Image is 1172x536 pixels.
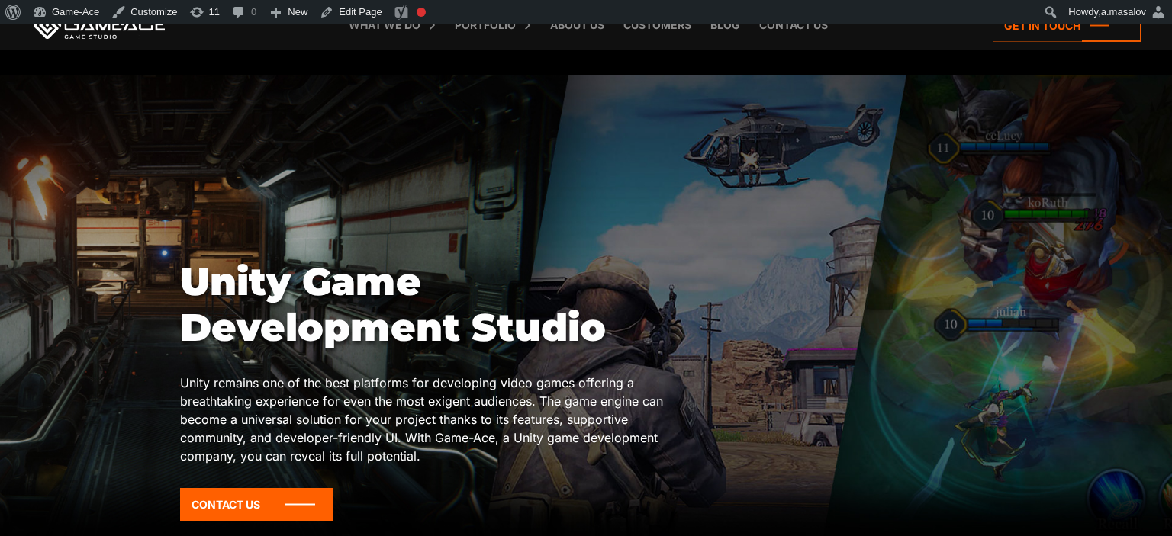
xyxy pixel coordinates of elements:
[993,9,1141,42] a: Get in touch
[180,488,333,521] a: Contact Us
[180,259,667,351] h1: Unity Game Development Studio
[417,8,426,17] div: Focus keyphrase not set
[180,374,667,465] p: Unity remains one of the best platforms for developing video games offering a breathtaking experi...
[1101,6,1146,18] span: a.masalov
